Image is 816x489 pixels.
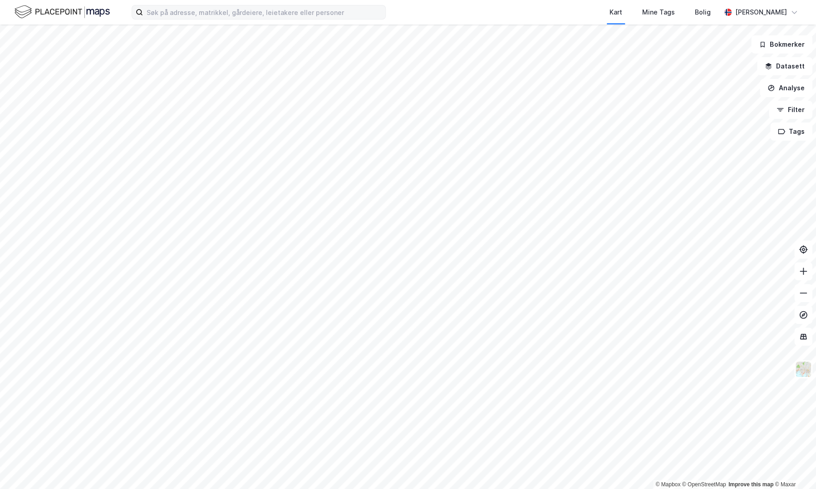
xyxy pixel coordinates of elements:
[771,445,816,489] div: Kontrollprogram for chat
[143,5,385,19] input: Søk på adresse, matrikkel, gårdeiere, leietakere eller personer
[15,4,110,20] img: logo.f888ab2527a4732fd821a326f86c7f29.svg
[610,7,622,18] div: Kart
[695,7,711,18] div: Bolig
[735,7,787,18] div: [PERSON_NAME]
[771,445,816,489] iframe: Chat Widget
[642,7,675,18] div: Mine Tags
